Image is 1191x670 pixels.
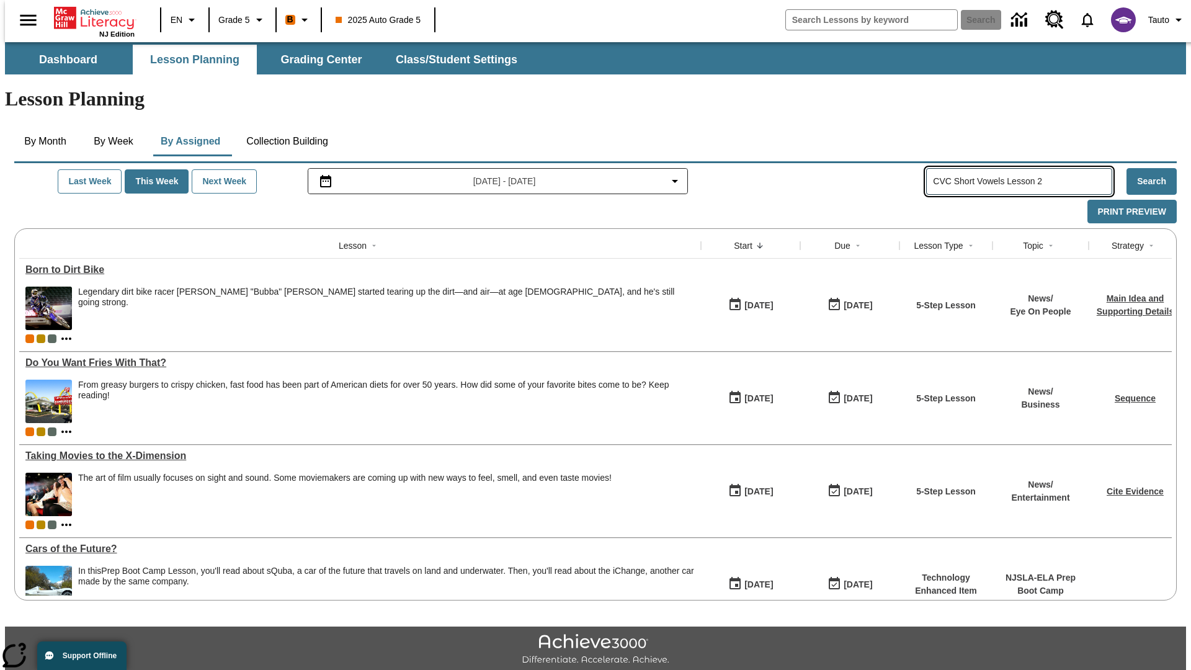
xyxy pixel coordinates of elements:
[823,386,877,410] button: 08/18/25: Last day the lesson can be accessed
[5,45,529,74] div: SubNavbar
[165,9,205,31] button: Language: EN, Select a language
[823,573,877,596] button: 08/01/26: Last day the lesson can be accessed
[786,10,957,30] input: search field
[1097,293,1174,316] a: Main Idea and Supporting Details
[125,169,189,194] button: This Week
[14,127,76,156] button: By Month
[5,42,1186,74] div: SubNavbar
[37,641,127,670] button: Support Offline
[844,484,872,499] div: [DATE]
[25,543,695,555] div: Cars of the Future?
[218,14,250,27] span: Grade 5
[78,287,695,330] div: Legendary dirt bike racer James "Bubba" Stewart started tearing up the dirt—and air—at age 4, and...
[1071,4,1104,36] a: Notifications
[5,87,1186,110] h1: Lesson Planning
[1087,200,1177,224] button: Print Preview
[25,357,695,368] div: Do You Want Fries With That?
[823,480,877,503] button: 08/24/25: Last day the lesson can be accessed
[37,520,45,529] div: New 2025 class
[1126,168,1177,195] button: Search
[1104,4,1143,36] button: Select a new avatar
[37,427,45,436] div: New 2025 class
[1043,238,1058,253] button: Sort
[259,45,383,74] button: Grading Center
[63,651,117,660] span: Support Offline
[78,287,695,308] div: Legendary dirt bike racer [PERSON_NAME] "Bubba" [PERSON_NAME] started tearing up the dirt—and air...
[1107,486,1164,496] a: Cite Evidence
[25,264,695,275] a: Born to Dirt Bike, Lessons
[1111,7,1136,32] img: avatar image
[823,293,877,317] button: 08/18/25: Last day the lesson can be accessed
[336,14,421,27] span: 2025 Auto Grade 5
[1143,9,1191,31] button: Profile/Settings
[59,331,74,346] button: Show more classes
[914,239,963,252] div: Lesson Type
[963,238,978,253] button: Sort
[933,172,1112,190] input: Search Assigned Lessons
[78,566,695,609] div: In this Prep Boot Camp Lesson, you'll read about sQuba, a car of the future that travels on land ...
[48,334,56,343] div: OL 2025 Auto Grade 6
[78,566,694,586] testabrev: Prep Boot Camp Lesson, you'll read about sQuba, a car of the future that travels on land and unde...
[1010,292,1071,305] p: News /
[734,239,752,252] div: Start
[1021,398,1059,411] p: Business
[1004,3,1038,37] a: Data Center
[78,380,695,423] span: From greasy burgers to crispy chicken, fast food has been part of American diets for over 50 year...
[1021,385,1059,398] p: News /
[25,450,695,462] div: Taking Movies to the X-Dimension
[59,424,74,439] button: Show more classes
[25,566,72,609] img: High-tech automobile treading water.
[25,380,72,423] img: One of the first McDonald's stores, with the iconic red sign and golden arches.
[844,298,872,313] div: [DATE]
[522,634,669,666] img: Achieve3000 Differentiate Accelerate Achieve
[1144,238,1159,253] button: Sort
[744,391,773,406] div: [DATE]
[844,391,872,406] div: [DATE]
[752,238,767,253] button: Sort
[25,287,72,330] img: Motocross racer James Stewart flies through the air on his dirt bike.
[287,12,293,27] span: B
[78,473,612,483] p: The art of film usually focuses on sight and sound. Some moviemakers are coming up with new ways ...
[25,520,34,529] div: Current Class
[386,45,527,74] button: Class/Student Settings
[59,517,74,532] button: Show more classes
[844,577,872,592] div: [DATE]
[171,14,182,27] span: EN
[25,264,695,275] div: Born to Dirt Bike
[916,299,976,312] p: 5-Step Lesson
[339,239,367,252] div: Lesson
[724,293,777,317] button: 08/18/25: First time the lesson was available
[54,4,135,38] div: Home
[58,169,122,194] button: Last Week
[25,543,695,555] a: Cars of the Future? , Lessons
[48,427,56,436] div: OL 2025 Auto Grade 6
[724,386,777,410] button: 08/18/25: First time the lesson was available
[473,175,536,188] span: [DATE] - [DATE]
[99,30,135,38] span: NJ Edition
[78,473,612,516] div: The art of film usually focuses on sight and sound. Some moviemakers are coming up with new ways ...
[78,380,695,401] div: From greasy burgers to crispy chicken, fast food has been part of American diets for over 50 year...
[916,392,976,405] p: 5-Step Lesson
[25,427,34,436] span: Current Class
[724,573,777,596] button: 08/14/25: First time the lesson was available
[236,127,338,156] button: Collection Building
[37,334,45,343] div: New 2025 class
[1023,239,1043,252] div: Topic
[133,45,257,74] button: Lesson Planning
[151,127,230,156] button: By Assigned
[1115,393,1156,403] a: Sequence
[999,571,1082,597] p: NJSLA-ELA Prep Boot Camp
[192,169,257,194] button: Next Week
[834,239,850,252] div: Due
[1148,14,1169,27] span: Tauto
[48,520,56,529] div: OL 2025 Auto Grade 6
[54,6,135,30] a: Home
[667,174,682,189] svg: Collapse Date Range Filter
[6,45,130,74] button: Dashboard
[280,9,317,31] button: Boost Class color is orange. Change class color
[1011,478,1069,491] p: News /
